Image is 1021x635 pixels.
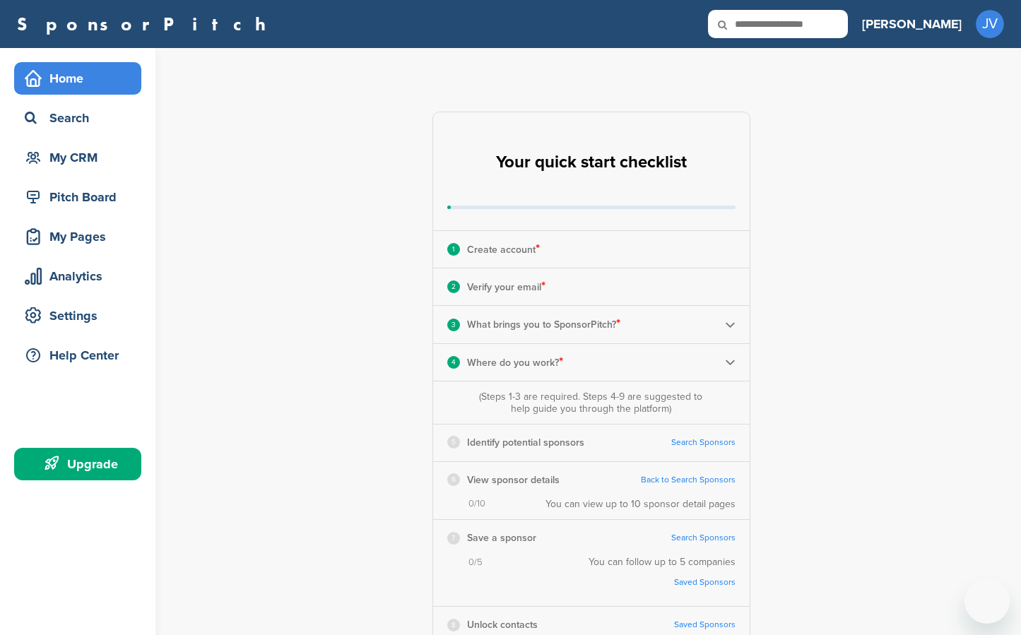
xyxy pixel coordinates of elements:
[447,532,460,545] div: 7
[467,278,545,296] p: Verify your email
[21,343,141,368] div: Help Center
[447,436,460,449] div: 5
[468,498,485,510] span: 0/10
[14,62,141,95] a: Home
[21,105,141,131] div: Search
[14,141,141,174] a: My CRM
[467,616,538,634] p: Unlock contacts
[545,498,736,510] div: You can view up to 10 sponsor detail pages
[862,8,962,40] a: [PERSON_NAME]
[447,243,460,256] div: 1
[964,578,1010,624] iframe: Button to launch messaging window
[21,66,141,91] div: Home
[21,451,141,477] div: Upgrade
[467,434,584,451] p: Identify potential sponsors
[976,10,1004,38] span: JV
[862,14,962,34] h3: [PERSON_NAME]
[447,280,460,293] div: 2
[447,319,460,331] div: 3
[21,263,141,289] div: Analytics
[467,240,540,259] p: Create account
[467,529,536,547] p: Save a sponsor
[589,556,736,597] div: You can follow up to 5 companies
[476,391,706,415] div: (Steps 1-3 are required. Steps 4-9 are suggested to help guide you through the platform)
[725,357,736,367] img: Checklist arrow 2
[725,319,736,330] img: Checklist arrow 2
[14,220,141,253] a: My Pages
[671,437,736,448] a: Search Sponsors
[447,356,460,369] div: 4
[603,577,736,588] a: Saved Sponsors
[14,102,141,134] a: Search
[14,299,141,332] a: Settings
[641,475,736,485] a: Back to Search Sponsors
[671,533,736,543] a: Search Sponsors
[467,353,563,372] p: Where do you work?
[21,224,141,249] div: My Pages
[14,181,141,213] a: Pitch Board
[674,619,736,630] a: Saved Sponsors
[496,147,687,178] h2: Your quick start checklist
[21,145,141,170] div: My CRM
[468,557,483,569] span: 0/5
[467,471,560,489] p: View sponsor details
[14,260,141,292] a: Analytics
[21,184,141,210] div: Pitch Board
[14,339,141,372] a: Help Center
[21,303,141,328] div: Settings
[17,15,275,33] a: SponsorPitch
[467,315,620,333] p: What brings you to SponsorPitch?
[447,473,460,486] div: 6
[447,619,460,631] div: 8
[14,448,141,480] a: Upgrade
